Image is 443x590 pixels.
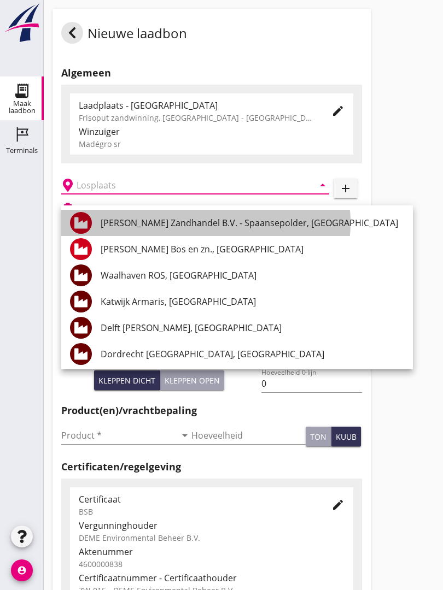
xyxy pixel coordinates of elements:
[79,125,345,138] div: Winzuiger
[261,375,362,392] input: Hoeveelheid 0-lijn
[79,519,345,532] div: Vergunninghouder
[79,571,345,585] div: Certificaatnummer - Certificaathouder
[331,104,345,117] i: edit
[191,427,306,444] input: Hoeveelheid
[79,493,314,506] div: Certificaat
[61,22,187,48] div: Nieuwe laadbon
[101,216,404,229] div: [PERSON_NAME] Zandhandel B.V. - Spaansepolder, [GEOGRAPHIC_DATA]
[77,176,299,194] input: Losplaats
[94,370,160,390] button: Kleppen dicht
[310,431,327,442] div: ton
[61,427,176,444] input: Product *
[79,99,314,112] div: Laadplaats - [GEOGRAPHIC_DATA]
[79,532,345,544] div: DEME Environmental Beheer B.V.
[331,427,361,446] button: kuub
[79,138,345,150] div: Madégro sr
[101,321,404,334] div: Delft [PERSON_NAME], [GEOGRAPHIC_DATA]
[2,3,42,43] img: logo-small.a267ee39.svg
[336,431,357,442] div: kuub
[11,559,33,581] i: account_circle
[79,112,314,123] div: Frisoput zandwinning, [GEOGRAPHIC_DATA] - [GEOGRAPHIC_DATA].
[160,370,224,390] button: Kleppen open
[61,66,362,80] h2: Algemeen
[339,182,352,195] i: add
[6,147,38,154] div: Terminals
[101,243,404,256] div: [PERSON_NAME] Bos en zn., [GEOGRAPHIC_DATA]
[316,179,329,192] i: arrow_drop_down
[178,429,191,442] i: arrow_drop_down
[331,498,345,511] i: edit
[98,375,155,386] div: Kleppen dicht
[101,347,404,361] div: Dordrecht [GEOGRAPHIC_DATA], [GEOGRAPHIC_DATA]
[79,506,314,517] div: BSB
[79,545,345,558] div: Aktenummer
[165,375,220,386] div: Kleppen open
[101,295,404,308] div: Katwijk Armaris, [GEOGRAPHIC_DATA]
[79,203,135,213] h2: Beladen vaartuig
[306,427,331,446] button: ton
[61,459,362,474] h2: Certificaten/regelgeving
[61,403,362,418] h2: Product(en)/vrachtbepaling
[79,558,345,570] div: 4600000838
[101,269,404,282] div: Waalhaven ROS, [GEOGRAPHIC_DATA]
